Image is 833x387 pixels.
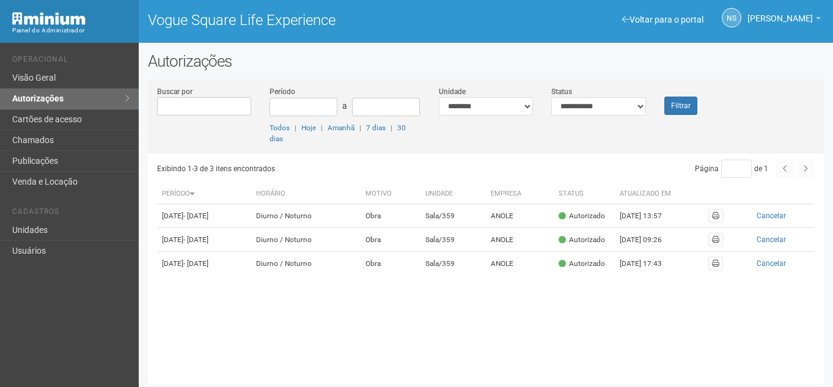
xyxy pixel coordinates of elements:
label: Status [551,86,572,97]
button: Cancelar [733,209,810,223]
td: ANOLE [486,252,553,276]
td: Obra [361,228,421,252]
th: Horário [251,184,361,204]
td: Diurno / Noturno [251,204,361,228]
td: [DATE] [157,204,251,228]
th: Unidade [420,184,486,204]
a: Voltar para o portal [622,15,703,24]
td: [DATE] 17:43 [615,252,682,276]
span: Página de 1 [695,164,768,173]
td: [DATE] [157,228,251,252]
a: Todos [270,123,290,132]
button: Filtrar [664,97,697,115]
th: Motivo [361,184,421,204]
td: Sala/359 [420,204,486,228]
td: ANOLE [486,228,553,252]
span: a [342,101,347,111]
div: Autorizado [559,259,605,269]
td: [DATE] 09:26 [615,228,682,252]
th: Status [554,184,615,204]
a: 7 dias [366,123,386,132]
span: Nicolle Silva [747,2,813,23]
th: Empresa [486,184,553,204]
span: | [295,123,296,132]
button: Cancelar [733,257,810,270]
div: Autorizado [559,211,605,221]
td: Sala/359 [420,252,486,276]
span: - [DATE] [183,235,208,244]
span: - [DATE] [183,259,208,268]
td: [DATE] [157,252,251,276]
button: Cancelar [733,233,810,246]
td: Diurno / Noturno [251,228,361,252]
td: Obra [361,204,421,228]
a: [PERSON_NAME] [747,15,821,25]
td: Diurno / Noturno [251,252,361,276]
div: Exibindo 1-3 de 3 itens encontrados [157,160,482,178]
label: Buscar por [157,86,193,97]
span: | [391,123,392,132]
td: ANOLE [486,204,553,228]
img: Minium [12,12,86,25]
li: Operacional [12,55,130,68]
td: Sala/359 [420,228,486,252]
td: [DATE] 13:57 [615,204,682,228]
a: Amanhã [328,123,354,132]
div: Autorizado [559,235,605,245]
th: Período [157,184,251,204]
div: Painel do Administrador [12,25,130,36]
h2: Autorizações [148,52,824,70]
label: Unidade [439,86,466,97]
label: Período [270,86,295,97]
th: Atualizado em [615,184,682,204]
a: NS [722,8,741,28]
span: | [359,123,361,132]
h1: Vogue Square Life Experience [148,12,477,28]
span: - [DATE] [183,212,208,220]
a: Hoje [301,123,316,132]
span: | [321,123,323,132]
li: Cadastros [12,207,130,220]
td: Obra [361,252,421,276]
